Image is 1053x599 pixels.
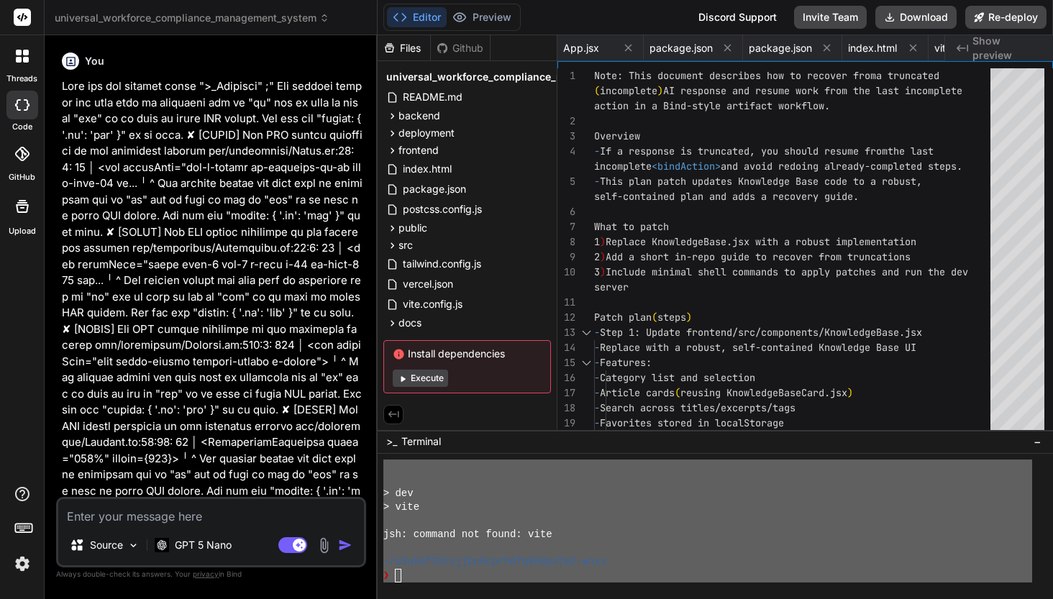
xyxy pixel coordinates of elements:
div: Github [431,41,490,55]
span: > dev [383,487,414,500]
span: self-contained plan and adds a recovery guide. [594,190,859,203]
span: incomplete [594,160,652,173]
span: - [594,341,600,354]
span: package.json [649,41,713,55]
span: Favorites stored in localStorage [600,416,784,429]
div: 2 [557,114,575,129]
span: ) [600,250,606,263]
span: universal_workforce_compliance_management_system [55,11,329,25]
button: Download [875,6,957,29]
div: 10 [557,265,575,280]
span: ( [652,311,657,324]
span: privacy [193,570,219,578]
div: 9 [557,250,575,265]
span: backend [398,109,440,123]
img: settings [10,552,35,576]
span: ) [600,235,606,248]
span: ~/u3uk0f35zsjjbn9cprh6fq9h0p4tm2-wnxx [383,555,607,569]
span: Terminal [401,434,441,449]
div: 5 [557,174,575,189]
span: Overview [594,129,640,142]
span: Note: This document describes how to recover from [594,69,876,82]
span: - [594,145,600,157]
span: 3 [594,265,600,278]
span: index.html [848,41,897,55]
span: − [1034,434,1041,449]
span: Replace with a robust, self-contained Knowledge Ba [600,341,888,354]
div: 4 [557,144,575,159]
span: Install dependencies [393,347,542,361]
span: se.jsx [888,326,922,339]
p: Always double-check its answers. Your in Bind [56,567,366,581]
span: ) [600,265,606,278]
span: jsh: command not found: vite [383,528,552,541]
button: Re-deploy [965,6,1047,29]
span: Replace KnowledgeBase.jsx with a robust implement [606,235,888,248]
span: steps [657,311,686,324]
div: Click to collapse the range. [577,325,596,340]
span: se UI [888,341,916,354]
label: Upload [9,225,36,237]
span: nd run the dev [888,265,968,278]
span: incomplete [600,84,657,97]
span: - [594,326,600,339]
span: What to patch [594,220,669,233]
label: code [12,121,32,133]
button: − [1031,430,1044,453]
span: ation [888,235,916,248]
label: threads [6,73,37,85]
span: index.html [401,160,453,178]
span: reusing KnowledgeBaseCard.jsx [680,386,847,399]
span: README.md [401,88,464,106]
div: Discord Support [690,6,785,29]
div: 15 [557,355,575,370]
div: 13 [557,325,575,340]
span: vite.config.js [401,296,464,313]
span: - [594,386,600,399]
span: server [594,280,629,293]
span: universal_workforce_compliance_management_system [386,70,662,84]
img: icon [338,538,352,552]
span: ( [594,84,600,97]
img: attachment [316,537,332,554]
span: 2 [594,250,600,263]
span: the last [888,145,934,157]
span: Patch plan [594,311,652,324]
span: >_ [386,434,397,449]
span: Search across titles/excerpts/tags [600,401,796,414]
button: Execute [393,370,448,387]
div: 7 [557,219,575,234]
div: 1 [557,68,575,83]
div: Files [378,41,430,55]
div: 16 [557,370,575,385]
div: 17 [557,385,575,401]
span: - [594,356,600,369]
div: 3 [557,129,575,144]
span: This plan patch updates Knowledge Base code to a r [600,175,888,188]
label: GitHub [9,171,35,183]
span: Category list and selection [600,371,755,384]
button: Invite Team [794,6,867,29]
div: Click to collapse the range. [577,355,596,370]
span: ( [675,386,680,399]
span: Step 1: Update frontend/src/components/KnowledgeBa [600,326,888,339]
div: 6 [557,204,575,219]
span: > vite [383,500,419,514]
h6: You [85,54,104,68]
p: GPT 5 Nano [175,538,232,552]
div: 11 [557,295,575,310]
span: package.json [401,180,468,198]
span: <bindAction> [652,160,721,173]
p: Source [90,538,123,552]
span: ) [657,84,663,97]
span: - [594,371,600,384]
span: Include minimal shell commands to apply patches a [606,265,888,278]
img: GPT 5 Nano [155,538,169,552]
span: ete [945,84,962,97]
span: 1 [594,235,600,248]
span: action in a Bind-style artifact workflow. [594,99,830,112]
span: and avoid redoing already-completed steps. [721,160,962,173]
span: If a response is truncated, you should resume from [600,145,888,157]
div: 8 [557,234,575,250]
span: AI response and resume work from the last incompl [663,84,945,97]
